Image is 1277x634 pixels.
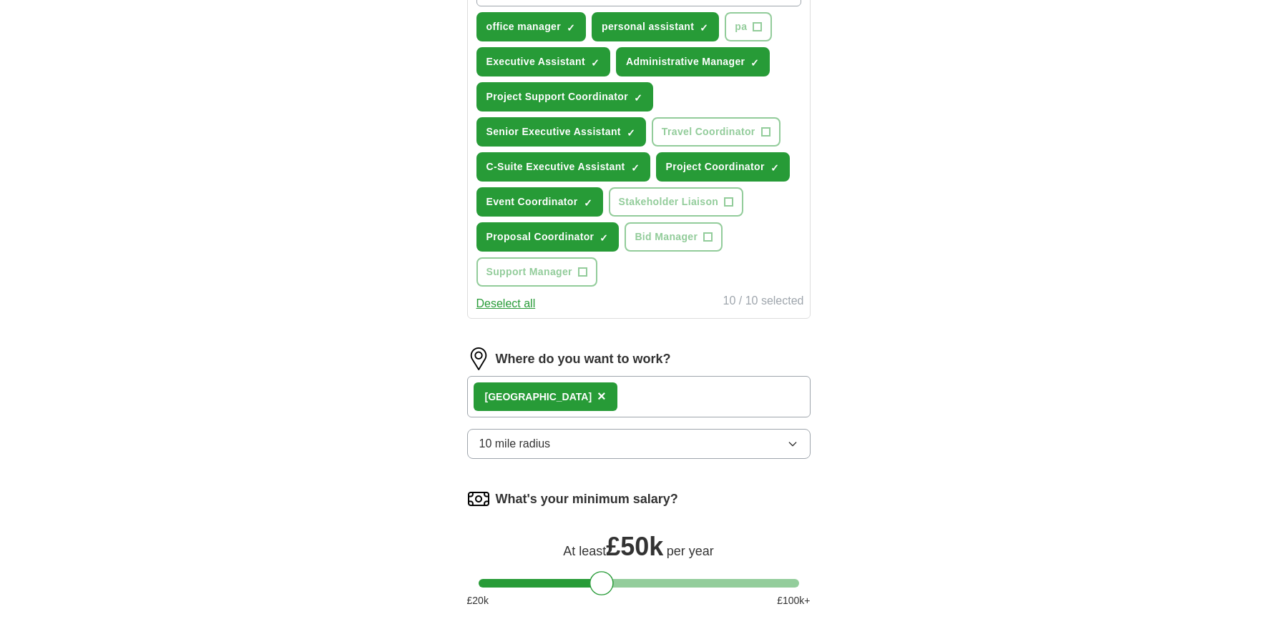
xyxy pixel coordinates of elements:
span: Support Manager [486,264,572,279]
button: Project Coordinator✓ [656,152,790,182]
span: office manager [486,19,562,34]
span: ✓ [750,57,759,69]
span: Senior Executive Assistant [486,124,621,139]
span: Event Coordinator [486,194,578,209]
button: personal assistant✓ [592,12,719,41]
div: [GEOGRAPHIC_DATA] [485,390,592,405]
span: Proposal Coordinator [486,229,595,244]
button: Event Coordinator✓ [476,187,603,217]
span: £ 100 k+ [777,593,810,608]
span: ✓ [567,22,575,34]
button: Proposal Coordinator✓ [476,222,620,252]
span: Project Coordinator [666,159,765,174]
div: 10 / 10 selected [723,292,804,312]
span: Administrative Manager [626,54,745,69]
button: Bid Manager [625,222,723,252]
img: salary.png [467,487,490,510]
span: Travel Coordinator [662,124,755,139]
span: × [597,388,606,404]
span: personal assistant [602,19,694,34]
span: 10 mile radius [479,435,551,452]
label: What's your minimum salary? [496,490,678,509]
button: Deselect all [476,295,536,312]
button: × [597,386,606,407]
span: Project Support Coordinator [486,89,628,104]
span: ✓ [770,162,779,174]
button: Project Support Coordinator✓ [476,82,653,112]
span: At least [563,544,606,558]
span: C-Suite Executive Assistant [486,159,625,174]
button: Administrative Manager✓ [616,47,770,76]
span: £ 50k [606,532,663,561]
button: pa [725,12,772,41]
button: Senior Executive Assistant✓ [476,117,646,147]
img: location.png [467,347,490,370]
span: ✓ [627,127,635,139]
span: Bid Manager [635,229,698,244]
span: pa [735,19,747,34]
span: ✓ [600,232,608,244]
button: Executive Assistant✓ [476,47,610,76]
label: Where do you want to work? [496,350,671,369]
span: ✓ [584,197,592,209]
span: per year [667,544,714,558]
span: ✓ [591,57,600,69]
span: Executive Assistant [486,54,585,69]
span: ✓ [634,92,642,104]
span: ✓ [631,162,640,174]
button: Support Manager [476,257,597,287]
button: 10 mile radius [467,429,811,459]
button: C-Suite Executive Assistant✓ [476,152,650,182]
button: Stakeholder Liaison [609,187,744,217]
span: ✓ [700,22,708,34]
span: £ 20 k [467,593,489,608]
span: Stakeholder Liaison [619,194,719,209]
button: office manager✓ [476,12,587,41]
button: Travel Coordinator [652,117,781,147]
